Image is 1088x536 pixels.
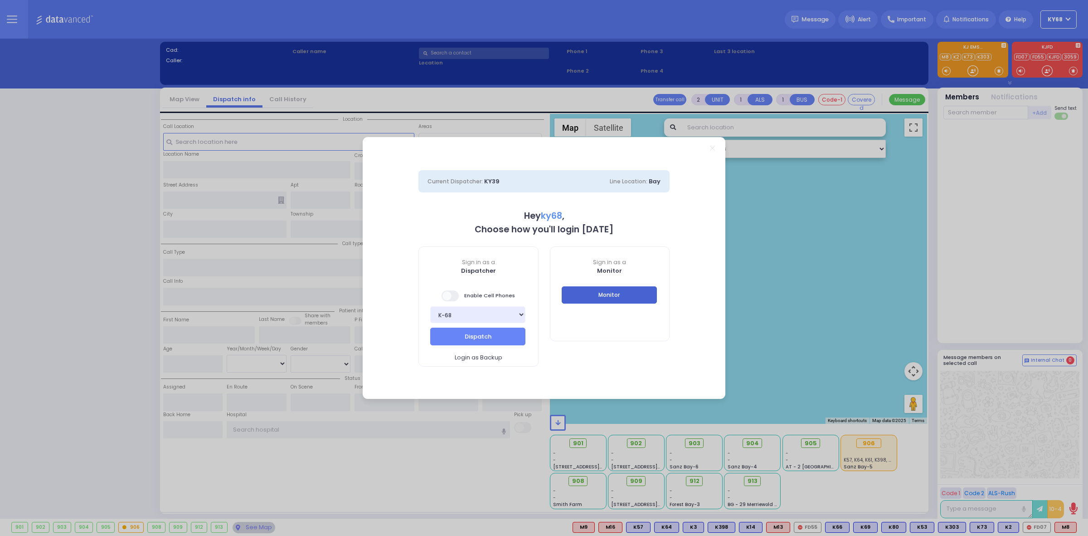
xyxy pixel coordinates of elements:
span: Enable Cell Phones [442,290,515,302]
span: Line Location: [610,177,647,185]
button: Monitor [562,286,657,304]
span: Login as Backup [455,353,502,362]
span: ky68 [541,210,562,222]
b: Dispatcher [461,266,496,275]
a: Close [710,146,715,151]
span: Bay [649,177,661,186]
span: KY39 [484,177,500,186]
span: Sign in as a [419,258,538,266]
span: Sign in as a [550,258,670,266]
b: Choose how you'll login [DATE] [475,223,613,236]
button: Dispatch [430,328,525,345]
span: Current Dispatcher: [427,177,483,185]
b: Hey , [524,210,564,222]
b: Monitor [597,266,622,275]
